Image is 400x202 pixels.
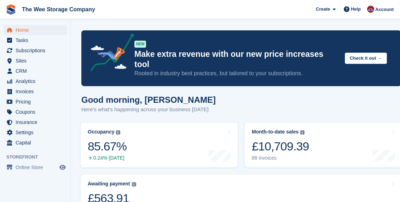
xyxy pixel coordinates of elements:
div: Awaiting payment [88,181,130,187]
span: CRM [16,66,58,76]
a: menu [4,76,67,86]
span: Invoices [16,87,58,96]
img: stora-icon-8386f47178a22dfd0bd8f6a31ec36ba5ce8667c1dd55bd0f319d3a0aa187defe.svg [6,4,16,15]
div: Occupancy [88,129,114,135]
img: icon-info-grey-7440780725fd019a000dd9b08b2336e03edf1995a4989e88bcd33f0948082b44.svg [300,130,305,135]
img: icon-info-grey-7440780725fd019a000dd9b08b2336e03edf1995a4989e88bcd33f0948082b44.svg [132,182,136,186]
img: Scott Ritchie [367,6,374,13]
span: Settings [16,127,58,137]
a: menu [4,117,67,127]
p: Make extra revenue with our new price increases tool [134,49,339,70]
a: menu [4,66,67,76]
a: menu [4,97,67,107]
div: 0.24% [DATE] [88,155,127,161]
span: Coupons [16,107,58,117]
span: Help [351,6,361,13]
a: Occupancy 85.67% 0.24% [DATE] [81,123,238,167]
span: Capital [16,138,58,148]
a: The Wee Storage Company [19,4,98,15]
a: menu [4,56,67,66]
a: menu [4,138,67,148]
a: menu [4,35,67,45]
a: menu [4,127,67,137]
span: Tasks [16,35,58,45]
div: 88 invoices [252,155,309,161]
div: Month-to-date sales [252,129,298,135]
span: Sites [16,56,58,66]
div: NEW [134,41,146,48]
span: Analytics [16,76,58,86]
p: Rooted in industry best practices, but tailored to your subscriptions. [134,70,339,77]
div: 85.67% [88,139,127,154]
div: £10,709.39 [252,139,309,154]
span: Subscriptions [16,46,58,55]
h1: Good morning, [PERSON_NAME] [81,95,216,105]
img: price-adjustments-announcement-icon-8257ccfd72463d97f412b2fc003d46551f7dbcb40ab6d574587a9cd5c0d94... [85,34,134,74]
span: Home [16,25,58,35]
span: Create [316,6,330,13]
a: menu [4,162,67,172]
a: menu [4,46,67,55]
span: Account [375,6,394,13]
span: Pricing [16,97,58,107]
span: Insurance [16,117,58,127]
a: Preview store [58,163,67,172]
span: Online Store [16,162,58,172]
a: menu [4,25,67,35]
a: menu [4,107,67,117]
span: Storefront [6,154,70,161]
a: menu [4,87,67,96]
button: Check it out → [345,53,387,64]
img: icon-info-grey-7440780725fd019a000dd9b08b2336e03edf1995a4989e88bcd33f0948082b44.svg [116,130,120,135]
p: Here's what's happening across your business [DATE] [81,106,216,114]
